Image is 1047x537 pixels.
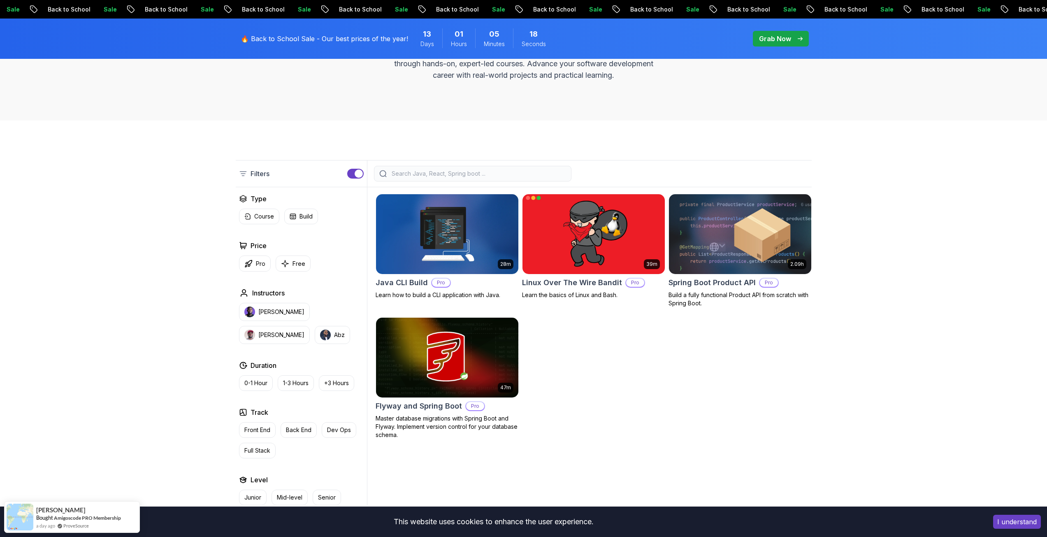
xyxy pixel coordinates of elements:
[376,194,519,299] a: Java CLI Build card28mJava CLI BuildProLearn how to build a CLI application with Java.
[767,5,794,14] p: Sale
[759,34,791,44] p: Grab Now
[239,375,273,391] button: 0-1 Hour
[258,331,304,339] p: [PERSON_NAME]
[466,402,484,410] p: Pro
[905,5,961,14] p: Back to School
[376,318,518,398] img: Flyway and Spring Boot card
[239,303,310,321] button: instructor img[PERSON_NAME]
[54,515,121,521] a: Amigoscode PRO Membership
[517,5,573,14] p: Back to School
[283,379,309,387] p: 1-3 Hours
[36,514,53,521] span: Bought
[379,5,405,14] p: Sale
[252,288,285,298] h2: Instructors
[760,279,778,287] p: Pro
[432,279,450,287] p: Pro
[7,504,33,530] img: provesource social proof notification image
[711,5,767,14] p: Back to School
[315,326,350,344] button: instructor imgAbz
[390,170,566,178] input: Search Java, React, Spring boot ...
[322,422,356,438] button: Dev Ops
[251,475,268,485] h2: Level
[282,5,308,14] p: Sale
[251,407,268,417] h2: Track
[376,317,519,439] a: Flyway and Spring Boot card47mFlyway and Spring BootProMaster database migrations with Spring Boo...
[278,375,314,391] button: 1-3 Hours
[423,28,431,40] span: 13 Days
[808,5,864,14] p: Back to School
[277,493,302,502] p: Mid-level
[614,5,670,14] p: Back to School
[334,331,345,339] p: Abz
[36,522,55,529] span: a day ago
[961,5,988,14] p: Sale
[489,28,499,40] span: 5 Minutes
[129,5,185,14] p: Back to School
[646,261,657,267] p: 39m
[251,169,269,179] p: Filters
[319,375,354,391] button: +3 Hours
[522,277,622,288] h2: Linux Over The Wire Bandit
[376,414,519,439] p: Master database migrations with Spring Boot and Flyway. Implement version control for your databa...
[669,194,811,274] img: Spring Boot Product API card
[376,291,519,299] p: Learn how to build a CLI application with Java.
[420,40,434,48] span: Days
[385,46,662,81] p: Master in-demand skills like Java, Spring Boot, DevOps, React, and more through hands-on, expert-...
[256,260,265,268] p: Pro
[327,426,351,434] p: Dev Ops
[376,277,428,288] h2: Java CLI Build
[522,291,665,299] p: Learn the basics of Linux and Bash.
[519,192,668,276] img: Linux Over The Wire Bandit card
[239,256,271,272] button: Pro
[6,513,981,531] div: This website uses cookies to enhance the user experience.
[573,5,599,14] p: Sale
[320,330,331,340] img: instructor img
[484,40,505,48] span: Minutes
[276,256,311,272] button: Free
[476,5,502,14] p: Sale
[241,34,408,44] p: 🔥 Back to School Sale - Our best prices of the year!
[376,400,462,412] h2: Flyway and Spring Boot
[522,40,546,48] span: Seconds
[284,209,318,224] button: Build
[324,379,349,387] p: +3 Hours
[244,330,255,340] img: instructor img
[455,28,463,40] span: 1 Hours
[451,40,467,48] span: Hours
[244,307,255,317] img: instructor img
[500,384,511,391] p: 47m
[323,5,379,14] p: Back to School
[63,522,89,529] a: ProveSource
[88,5,114,14] p: Sale
[299,212,313,221] p: Build
[32,5,88,14] p: Back to School
[244,379,267,387] p: 0-1 Hour
[239,443,276,458] button: Full Stack
[244,493,261,502] p: Junior
[669,194,812,307] a: Spring Boot Product API card2.09hSpring Boot Product APIProBuild a fully functional Product API f...
[258,308,304,316] p: [PERSON_NAME]
[254,212,274,221] p: Course
[626,279,644,287] p: Pro
[864,5,891,14] p: Sale
[376,194,518,274] img: Java CLI Build card
[420,5,476,14] p: Back to School
[318,493,336,502] p: Senior
[226,5,282,14] p: Back to School
[272,490,308,505] button: Mid-level
[239,209,279,224] button: Course
[670,5,696,14] p: Sale
[251,241,267,251] h2: Price
[251,360,276,370] h2: Duration
[251,194,267,204] h2: Type
[36,507,86,514] span: [PERSON_NAME]
[244,446,270,455] p: Full Stack
[281,422,317,438] button: Back End
[529,28,538,40] span: 18 Seconds
[293,260,305,268] p: Free
[239,326,310,344] button: instructor img[PERSON_NAME]
[244,426,270,434] p: Front End
[993,515,1041,529] button: Accept cookies
[239,422,276,438] button: Front End
[790,261,804,267] p: 2.09h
